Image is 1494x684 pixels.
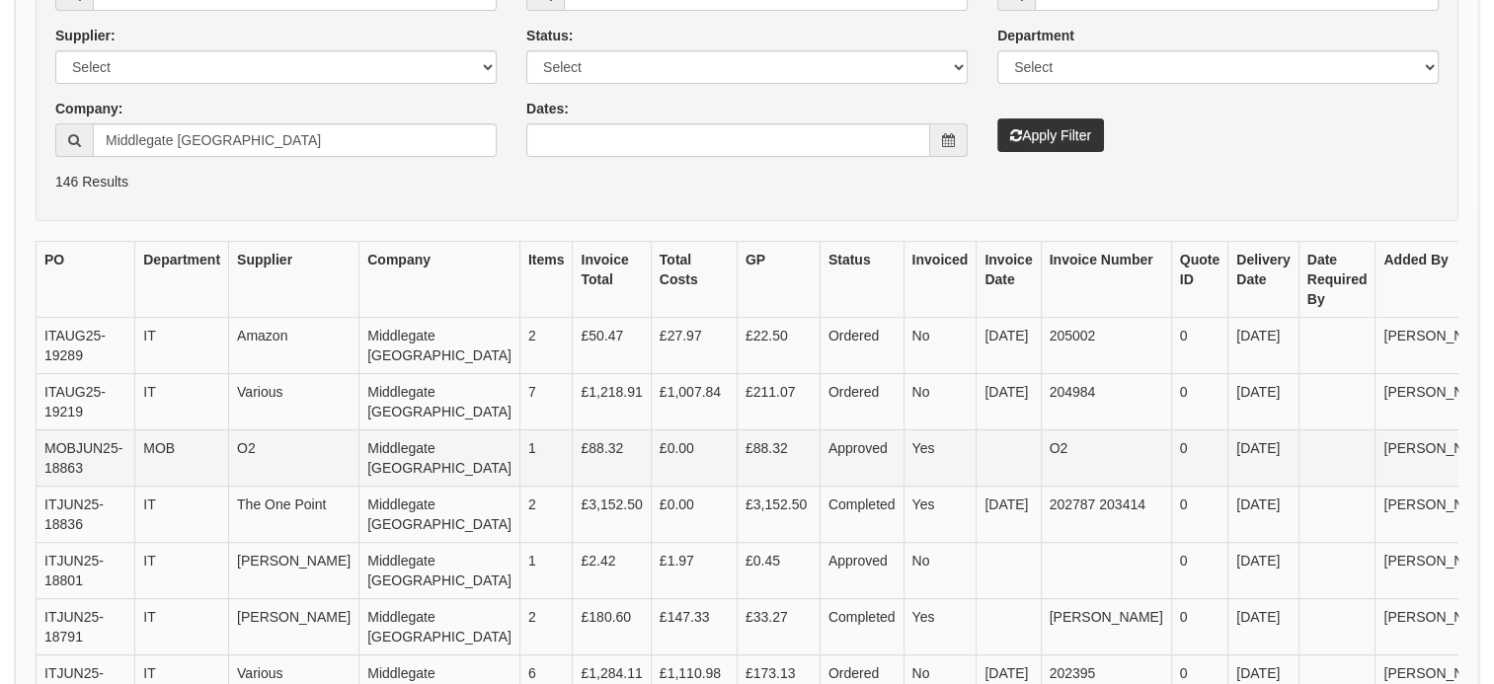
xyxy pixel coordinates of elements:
td: £211.07 [737,374,820,430]
td: ITAUG25-19289 [37,318,135,374]
td: ITJUN25-18836 [37,487,135,543]
td: 2 [519,318,573,374]
th: PO [37,242,135,318]
td: Approved [820,543,904,599]
td: Middlegate [GEOGRAPHIC_DATA] [359,318,520,374]
td: IT [135,318,229,374]
td: Middlegate [GEOGRAPHIC_DATA] [359,543,520,599]
td: £88.32 [737,430,820,487]
td: Ordered [820,318,904,374]
label: Supplier: [55,26,116,45]
td: 1 [519,543,573,599]
td: Completed [820,487,904,543]
p: 146 Results [55,172,1439,191]
td: Amazon [229,318,359,374]
td: £22.50 [737,318,820,374]
th: Invoice Number [1041,242,1171,318]
td: IT [135,543,229,599]
th: Department [135,242,229,318]
td: [DATE] [977,318,1041,374]
td: £1.97 [651,543,737,599]
td: [DATE] [1228,374,1298,430]
label: Status: [526,26,573,45]
td: 205002 [1041,318,1171,374]
label: Department [997,26,1074,45]
td: 7 [519,374,573,430]
td: 202787 203414 [1041,487,1171,543]
td: IT [135,599,229,655]
td: No [904,543,977,599]
td: 0 [1171,374,1227,430]
td: Yes [904,599,977,655]
td: £2.42 [573,543,651,599]
th: Total Costs [651,242,737,318]
td: Middlegate [GEOGRAPHIC_DATA] [359,374,520,430]
td: No [904,318,977,374]
th: Invoice Total [573,242,651,318]
td: 0 [1171,318,1227,374]
td: MOB [135,430,229,487]
td: O2 [229,430,359,487]
td: [DATE] [1228,487,1298,543]
td: [PERSON_NAME] [1041,599,1171,655]
th: Quote ID [1171,242,1227,318]
td: O2 [1041,430,1171,487]
th: Status [820,242,904,318]
th: Delivery Date [1228,242,1298,318]
th: Items [519,242,573,318]
td: [DATE] [1228,430,1298,487]
td: Yes [904,430,977,487]
td: 0 [1171,599,1227,655]
td: Completed [820,599,904,655]
td: Various [229,374,359,430]
td: [PERSON_NAME] [229,543,359,599]
td: 2 [519,599,573,655]
td: Middlegate [GEOGRAPHIC_DATA] [359,487,520,543]
td: £88.32 [573,430,651,487]
td: Approved [820,430,904,487]
td: 2 [519,487,573,543]
td: Yes [904,487,977,543]
td: 1 [519,430,573,487]
label: Company: [55,99,122,118]
td: £180.60 [573,599,651,655]
th: GP [737,242,820,318]
td: £0.00 [651,430,737,487]
td: [PERSON_NAME] [229,599,359,655]
td: £3,152.50 [573,487,651,543]
button: Apply Filter [997,118,1104,152]
th: Supplier [229,242,359,318]
td: £0.45 [737,543,820,599]
td: 0 [1171,487,1227,543]
td: ITJUN25-18791 [37,599,135,655]
label: Dates: [526,99,569,118]
td: [DATE] [1228,318,1298,374]
td: £3,152.50 [737,487,820,543]
td: £27.97 [651,318,737,374]
td: IT [135,374,229,430]
td: ITJUN25-18801 [37,543,135,599]
td: £1,218.91 [573,374,651,430]
td: MOBJUN25-18863 [37,430,135,487]
th: Invoiced [904,242,977,318]
td: 204984 [1041,374,1171,430]
td: Middlegate [GEOGRAPHIC_DATA] [359,430,520,487]
td: £0.00 [651,487,737,543]
td: [DATE] [977,374,1041,430]
td: The One Point [229,487,359,543]
th: Date Required By [1298,242,1376,318]
td: [DATE] [1228,543,1298,599]
th: Company [359,242,520,318]
td: £50.47 [573,318,651,374]
th: Invoice Date [977,242,1041,318]
td: 0 [1171,543,1227,599]
td: IT [135,487,229,543]
td: [DATE] [1228,599,1298,655]
td: 0 [1171,430,1227,487]
td: No [904,374,977,430]
td: £1,007.84 [651,374,737,430]
td: ITAUG25-19219 [37,374,135,430]
td: £147.33 [651,599,737,655]
td: [DATE] [977,487,1041,543]
td: Ordered [820,374,904,430]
